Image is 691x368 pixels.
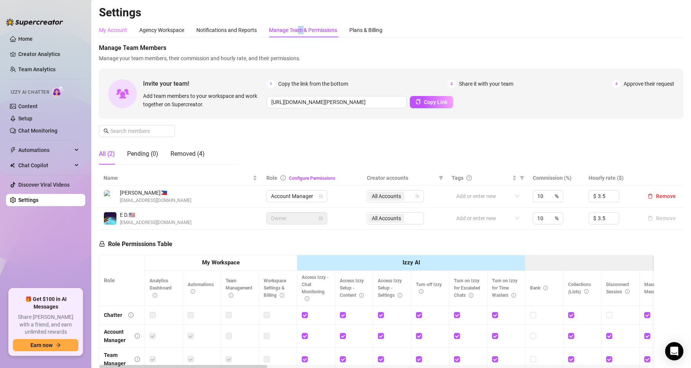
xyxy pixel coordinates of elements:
span: Manage Team Members [99,43,683,53]
span: lock [318,216,323,221]
span: Chat Copilot [18,159,72,171]
span: All Accounts [372,192,401,200]
span: Izzy AI Chatter [11,89,49,96]
span: filter [437,172,445,184]
span: info-circle [280,175,286,181]
span: info-circle [359,293,364,298]
a: Configure Permissions [289,176,335,181]
span: Collections (Lists) [568,282,591,294]
span: Account Manager [271,190,323,202]
a: Content [18,103,38,109]
div: Pending (0) [127,149,158,158]
img: logo-BBDzfeDw.svg [6,18,63,26]
span: info-circle [153,293,157,298]
span: Access Izzy - Chat Monitoring [302,275,329,302]
span: team [415,194,420,198]
span: [EMAIL_ADDRESS][DOMAIN_NAME] [120,197,191,204]
a: Setup [18,115,32,122]
span: Tags [452,174,463,182]
span: Automations [188,282,214,294]
span: info-circle [398,293,402,298]
span: arrow-right [56,342,61,348]
span: Role [266,175,277,181]
a: Chat Monitoring [18,128,57,134]
span: info-circle [543,286,548,290]
span: Mass Message [644,282,670,294]
a: Creator Analytics [18,48,79,60]
span: Disconnect Session [606,282,630,294]
img: AI Chatter [52,86,64,97]
span: info-circle [419,289,424,294]
span: 2 [447,80,456,88]
span: Invite your team! [143,79,267,88]
span: Automations [18,144,72,156]
th: Hourly rate ($) [584,171,640,186]
span: Analytics Dashboard [150,278,172,298]
span: lock [99,241,105,247]
th: Commission (%) [528,171,584,186]
span: delete [648,194,653,199]
span: Bank [530,285,548,291]
strong: My Workspace [202,259,240,266]
th: Role [99,255,145,306]
span: info-circle [469,293,473,298]
span: info-circle [584,289,589,294]
span: Access Izzy Setup - Content [340,278,364,298]
span: Copy Link [424,99,447,105]
span: info-circle [625,289,630,294]
span: 🎁 Get $100 in AI Messages [13,296,78,310]
span: Turn on Izzy for Escalated Chats [454,278,480,298]
span: question-circle [467,175,472,181]
span: Share [PERSON_NAME] with a friend, and earn unlimited rewards [13,314,78,336]
div: My Account [99,26,127,34]
span: info-circle [280,293,284,298]
span: info-circle [191,289,195,294]
span: Turn off Izzy [416,282,442,294]
span: search [103,128,109,134]
span: Name [103,174,251,182]
div: Removed (4) [170,149,205,158]
span: Creator accounts [367,174,436,182]
span: Workspace Settings & Billing [264,278,286,298]
span: [EMAIL_ADDRESS][DOMAIN_NAME] [120,219,191,226]
th: Name [99,171,262,186]
span: info-circle [135,333,140,339]
div: Account Manager [104,328,129,344]
span: filter [520,176,524,180]
span: info-circle [305,296,309,301]
button: Remove [645,192,679,201]
span: Access Izzy Setup - Settings [378,278,402,298]
div: Team Manager [104,351,129,368]
span: Earn now [30,342,53,348]
div: Manage Team & Permissions [269,26,337,34]
a: Home [18,36,33,42]
span: Manage your team members, their commission and hourly rate, and their permissions. [99,54,683,62]
span: lock [318,194,323,198]
span: Add team members to your workspace and work together on Supercreator. [143,92,264,109]
span: info-circle [135,357,140,362]
span: Owner [271,213,323,224]
span: copy [416,99,421,104]
span: Copy the link from the bottom [278,80,348,88]
div: Agency Workspace [139,26,184,34]
a: Discover Viral Videos [18,182,70,188]
img: Cathy [104,190,116,203]
div: Chatter [104,311,122,319]
input: Search members [110,127,164,135]
span: Turn on Izzy for Time Wasters [492,278,517,298]
h5: Role Permissions Table [99,240,172,249]
h2: Settings [99,5,683,20]
strong: Izzy AI [403,259,420,266]
button: Earn nowarrow-right [13,339,78,351]
div: Plans & Billing [349,26,382,34]
div: Open Intercom Messenger [665,342,683,360]
span: E D. 🇺🇸 [120,211,191,219]
div: Notifications and Reports [196,26,257,34]
button: Remove [645,214,679,223]
span: 1 [267,80,275,88]
span: filter [439,176,443,180]
span: filter [518,172,526,184]
a: Settings [18,197,38,203]
span: All Accounts [368,192,404,201]
img: Chat Copilot [10,163,15,168]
